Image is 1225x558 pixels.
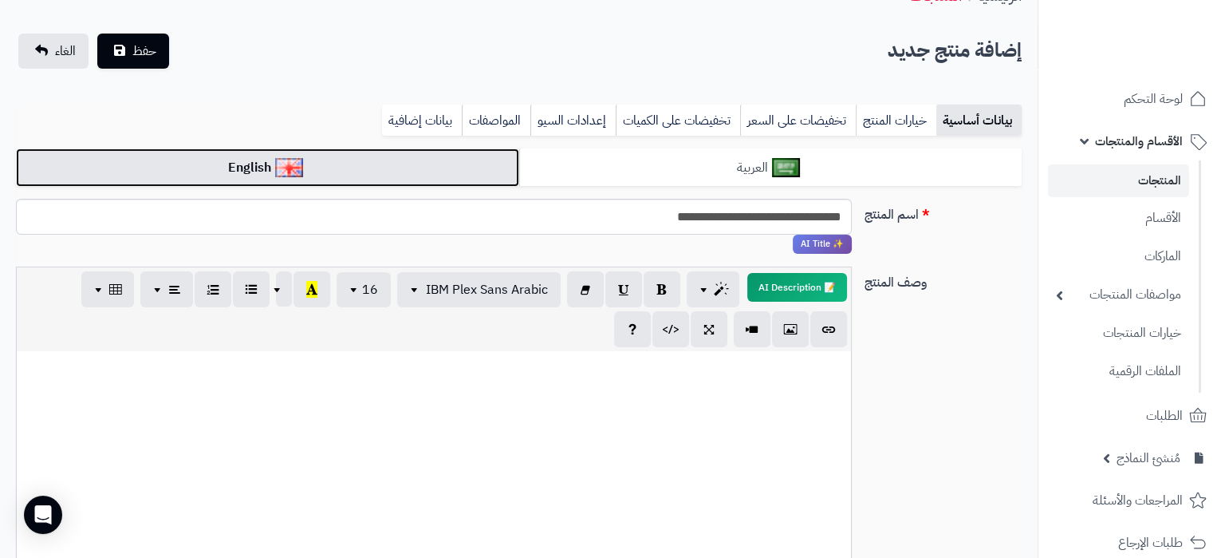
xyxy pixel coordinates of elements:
span: انقر لاستخدام رفيقك الذكي [793,235,852,254]
span: IBM Plex Sans Arabic [426,280,548,299]
a: تخفيضات على الكميات [616,105,740,137]
span: طلبات الإرجاع [1118,532,1183,554]
a: المراجعات والأسئلة [1048,481,1215,520]
button: حفظ [97,34,169,69]
a: المنتجات [1048,164,1189,197]
button: IBM Plex Sans Arabic [397,272,561,307]
div: Open Intercom Messenger [24,496,62,534]
h2: إضافة منتج جديد [888,34,1022,67]
a: إعدادات السيو [530,105,616,137]
span: حفظ [132,42,156,61]
a: المواصفات [462,105,530,137]
a: بيانات إضافية [382,105,462,137]
a: العربية [519,148,1022,188]
label: وصف المنتج [858,267,1028,292]
span: الطلبات [1146,405,1183,427]
span: الأقسام والمنتجات [1095,130,1183,152]
a: خيارات المنتجات [1048,316,1189,350]
img: logo-2.png [1117,43,1210,77]
label: اسم المنتج [858,199,1028,224]
a: English [16,148,519,188]
img: العربية [772,158,800,177]
a: الأقسام [1048,201,1189,235]
span: المراجعات والأسئلة [1093,489,1183,512]
span: لوحة التحكم [1124,88,1183,110]
a: الغاء [18,34,89,69]
a: تخفيضات على السعر [740,105,856,137]
span: الغاء [55,42,76,61]
span: 16 [362,280,378,299]
button: 📝 AI Description [747,273,847,302]
a: بيانات أساسية [936,105,1022,137]
a: لوحة التحكم [1048,80,1215,118]
button: 16 [337,272,391,307]
span: مُنشئ النماذج [1117,447,1180,469]
a: مواصفات المنتجات [1048,278,1189,312]
a: خيارات المنتج [856,105,936,137]
a: الطلبات [1048,397,1215,435]
a: الماركات [1048,239,1189,274]
img: English [275,158,303,177]
a: الملفات الرقمية [1048,354,1189,389]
